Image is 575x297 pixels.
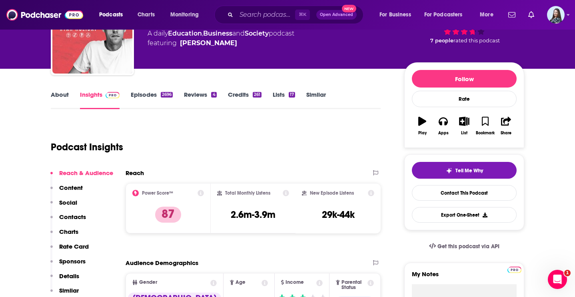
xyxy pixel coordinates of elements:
[94,8,133,21] button: open menu
[424,9,463,20] span: For Podcasters
[59,169,113,177] p: Reach & Audience
[474,8,503,21] button: open menu
[430,38,453,44] span: 7 people
[80,91,120,109] a: InsightsPodchaser Pro
[50,228,78,243] button: Charts
[455,167,483,174] span: Tell Me Why
[126,259,198,267] h2: Audience Demographics
[232,30,245,37] span: and
[131,91,173,109] a: Episodes2696
[50,169,113,184] button: Reach & Audience
[228,91,262,109] a: Credits261
[222,6,371,24] div: Search podcasts, credits, & more...
[379,9,411,20] span: For Business
[316,10,357,20] button: Open AdvancedNew
[253,92,262,98] div: 261
[59,184,83,191] p: Content
[438,131,449,136] div: Apps
[564,270,571,276] span: 1
[6,7,83,22] img: Podchaser - Follow, Share and Rate Podcasts
[412,70,517,88] button: Follow
[148,38,294,48] span: featuring
[480,9,493,20] span: More
[184,91,216,109] a: Reviews4
[59,287,79,294] p: Similar
[423,237,506,256] a: Get this podcast via API
[211,92,216,98] div: 4
[59,272,79,280] p: Details
[51,91,69,109] a: About
[374,8,421,21] button: open menu
[547,6,565,24] span: Logged in as brookefortierpr
[231,209,276,221] h3: 2.6m-3.9m
[286,280,304,285] span: Income
[50,184,83,199] button: Content
[59,257,86,265] p: Sponsors
[433,112,453,140] button: Apps
[236,8,295,21] input: Search podcasts, credits, & more...
[161,92,173,98] div: 2696
[138,9,155,20] span: Charts
[505,8,519,22] a: Show notifications dropdown
[412,91,517,107] div: Rate
[142,190,173,196] h2: Power Score™
[320,13,353,17] span: Open Advanced
[126,169,144,177] h2: Reach
[419,8,474,21] button: open menu
[507,267,521,273] img: Podchaser Pro
[51,141,123,153] h1: Podcast Insights
[496,112,517,140] button: Share
[501,131,511,136] div: Share
[412,207,517,223] button: Export One-Sheet
[50,213,86,228] button: Contacts
[412,112,433,140] button: Play
[168,30,202,37] a: Education
[454,112,475,140] button: List
[106,92,120,98] img: Podchaser Pro
[548,270,567,289] iframe: Intercom live chat
[50,257,86,272] button: Sponsors
[476,131,495,136] div: Bookmark
[418,131,427,136] div: Play
[289,92,295,98] div: 17
[59,213,86,221] p: Contacts
[412,185,517,201] a: Contact This Podcast
[50,272,79,287] button: Details
[310,190,354,196] h2: New Episode Listens
[453,38,500,44] span: rated this podcast
[245,30,269,37] a: Society
[341,280,366,290] span: Parental Status
[446,167,452,174] img: tell me why sparkle
[547,6,565,24] img: User Profile
[306,91,326,109] a: Similar
[412,162,517,179] button: tell me why sparkleTell Me Why
[475,112,495,140] button: Bookmark
[461,131,467,136] div: List
[322,209,355,221] h3: 29k-44k
[59,199,77,206] p: Social
[342,5,356,12] span: New
[155,207,181,223] p: 87
[50,199,77,213] button: Social
[180,38,237,48] a: Ryan Holiday
[165,8,209,21] button: open menu
[132,8,160,21] a: Charts
[139,280,157,285] span: Gender
[273,91,295,109] a: Lists17
[202,30,203,37] span: ,
[59,243,89,250] p: Rate Card
[170,9,199,20] span: Monitoring
[225,190,270,196] h2: Total Monthly Listens
[236,280,246,285] span: Age
[525,8,537,22] a: Show notifications dropdown
[295,10,310,20] span: ⌘ K
[203,30,232,37] a: Business
[547,6,565,24] button: Show profile menu
[148,29,294,48] div: A daily podcast
[59,228,78,235] p: Charts
[412,270,517,284] label: My Notes
[507,265,521,273] a: Pro website
[437,243,499,250] span: Get this podcast via API
[50,243,89,257] button: Rate Card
